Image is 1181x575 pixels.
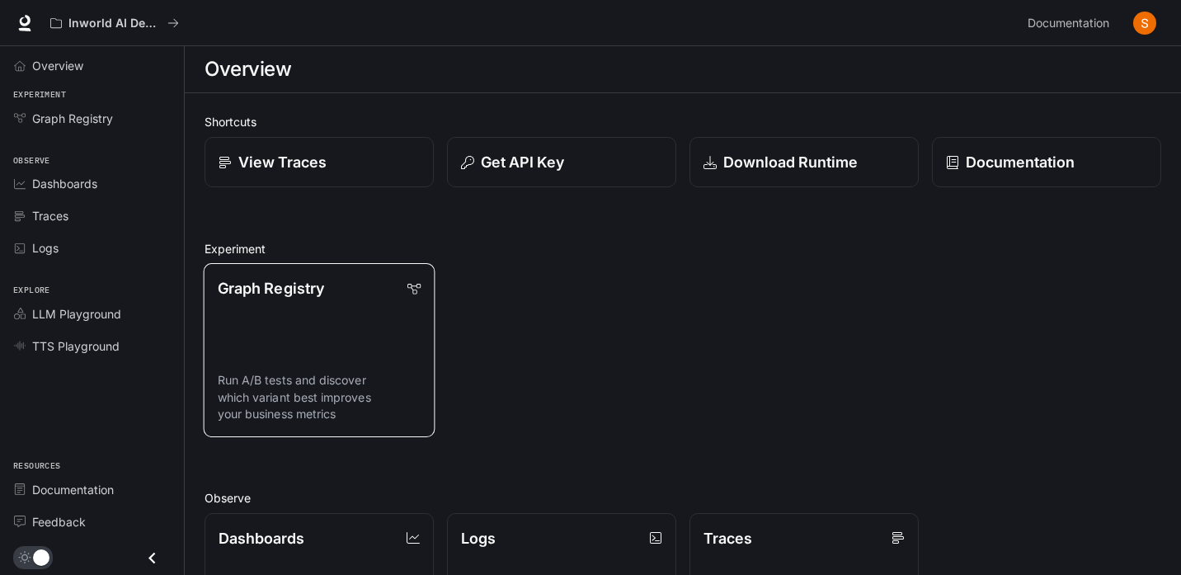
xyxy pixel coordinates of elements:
[7,169,177,198] a: Dashboards
[7,507,177,536] a: Feedback
[32,57,83,74] span: Overview
[7,104,177,133] a: Graph Registry
[7,475,177,504] a: Documentation
[461,527,496,549] p: Logs
[43,7,186,40] button: All workspaces
[1028,13,1109,34] span: Documentation
[32,175,97,192] span: Dashboards
[966,151,1075,173] p: Documentation
[32,305,121,323] span: LLM Playground
[932,137,1161,187] a: Documentation
[7,299,177,328] a: LLM Playground
[205,489,1161,507] h2: Observe
[723,151,858,173] p: Download Runtime
[447,137,676,187] button: Get API Key
[33,548,49,566] span: Dark mode toggle
[703,527,752,549] p: Traces
[32,481,114,498] span: Documentation
[481,151,564,173] p: Get API Key
[1133,12,1156,35] img: User avatar
[204,263,435,437] a: Graph RegistryRun A/B tests and discover which variant best improves your business metrics
[32,239,59,257] span: Logs
[32,110,113,127] span: Graph Registry
[68,16,161,31] p: Inworld AI Demos
[7,233,177,262] a: Logs
[205,137,434,187] a: View Traces
[7,201,177,230] a: Traces
[205,113,1161,130] h2: Shortcuts
[219,527,304,549] p: Dashboards
[7,51,177,80] a: Overview
[238,151,327,173] p: View Traces
[218,373,421,423] p: Run A/B tests and discover which variant best improves your business metrics
[689,137,919,187] a: Download Runtime
[32,207,68,224] span: Traces
[32,337,120,355] span: TTS Playground
[1128,7,1161,40] button: User avatar
[134,541,171,575] button: Close drawer
[205,240,1161,257] h2: Experiment
[205,53,291,86] h1: Overview
[32,513,86,530] span: Feedback
[7,332,177,361] a: TTS Playground
[1021,7,1122,40] a: Documentation
[218,277,324,299] p: Graph Registry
